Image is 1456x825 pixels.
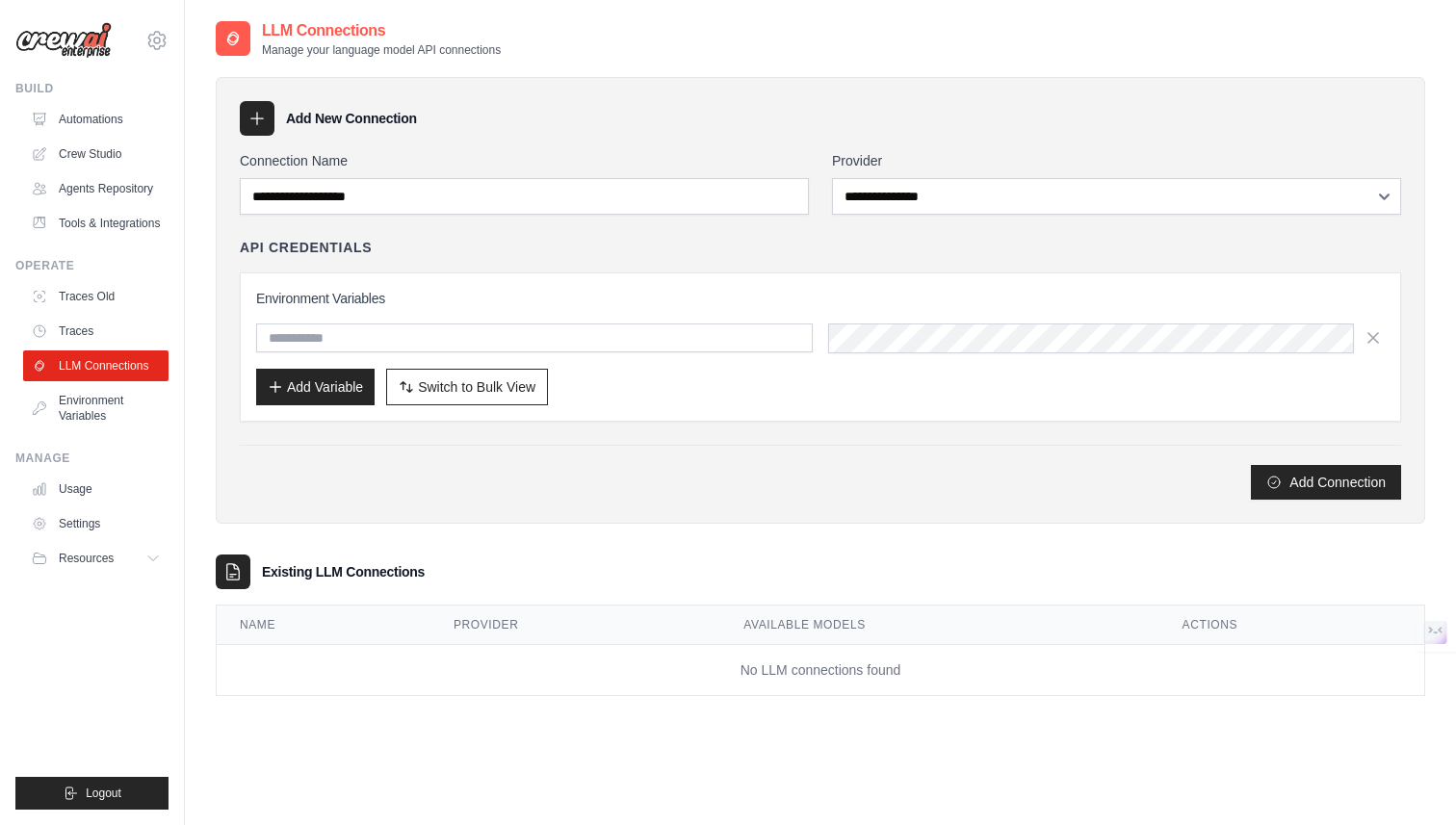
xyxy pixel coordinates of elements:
label: Provider [832,151,1401,170]
th: Actions [1159,606,1424,645]
h3: Existing LLM Connections [262,562,425,581]
a: LLM Connections [23,350,169,381]
h4: API Credentials [240,238,372,257]
a: Crew Studio [23,139,169,169]
div: Build [15,81,169,96]
img: Logo [15,22,112,59]
div: Operate [15,258,169,273]
button: Logout [15,777,169,810]
button: Add Variable [256,369,375,405]
button: Resources [23,543,169,574]
span: Logout [86,786,121,801]
a: Automations [23,104,169,135]
a: Tools & Integrations [23,208,169,239]
span: Resources [59,551,114,566]
h3: Add New Connection [286,109,417,128]
th: Name [217,606,430,645]
a: Usage [23,474,169,504]
button: Add Connection [1251,465,1401,500]
th: Provider [430,606,720,645]
p: Manage your language model API connections [262,42,501,58]
a: Agents Repository [23,173,169,204]
a: Traces Old [23,281,169,312]
a: Traces [23,316,169,347]
button: Switch to Bulk View [386,369,548,405]
a: Settings [23,508,169,539]
td: No LLM connections found [217,644,1424,695]
h3: Environment Variables [256,289,1385,308]
label: Connection Name [240,151,809,170]
span: Switch to Bulk View [418,377,535,397]
div: Manage [15,451,169,466]
th: Available Models [720,606,1158,645]
h2: LLM Connections [262,19,501,42]
a: Environment Variables [23,385,169,431]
